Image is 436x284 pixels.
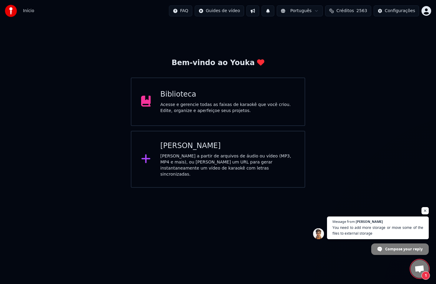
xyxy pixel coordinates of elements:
[336,8,354,14] span: Créditos
[160,153,295,177] div: [PERSON_NAME] a partir de arquivos de áudio ou vídeo (MP3, MP4 e mais), ou [PERSON_NAME] um URL p...
[195,5,244,16] button: Guides de vídeo
[411,260,429,278] a: Open chat
[160,141,295,151] div: [PERSON_NAME]
[5,5,17,17] img: youka
[385,244,423,254] span: Compose your reply
[169,5,192,16] button: FAQ
[385,8,415,14] div: Configurações
[23,8,34,14] nav: breadcrumb
[325,5,371,16] button: Créditos2563
[356,8,367,14] span: 2563
[374,5,419,16] button: Configurações
[172,58,264,68] div: Bem-vindo ao Youka
[332,220,355,223] span: Message from
[160,102,295,114] div: Acesse e gerencie todas as faixas de karaokê que você criou. Edite, organize e aperfeiçoe seus pr...
[356,220,383,223] span: [PERSON_NAME]
[23,8,34,14] span: Início
[332,225,423,236] span: You need to add more storage or move some of the files to external storage
[421,271,430,280] span: 1
[160,90,295,99] div: Biblioteca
